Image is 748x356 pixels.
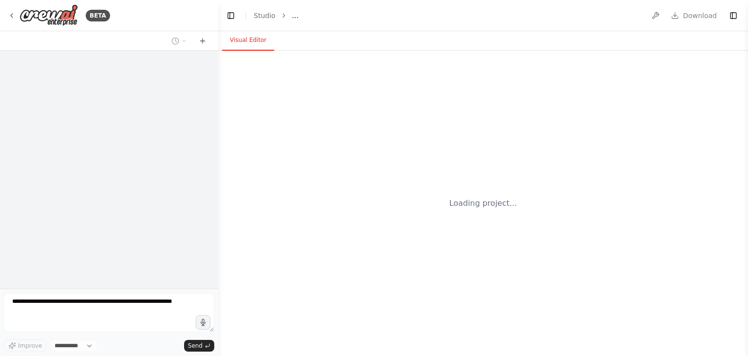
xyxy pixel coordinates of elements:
button: Visual Editor [222,30,274,51]
div: BETA [86,10,110,21]
button: Show right sidebar [727,9,740,22]
button: Click to speak your automation idea [196,315,210,330]
div: Loading project... [449,198,517,209]
button: Hide left sidebar [224,9,238,22]
span: Improve [18,342,42,350]
button: Send [184,340,214,352]
button: Switch to previous chat [168,35,191,47]
img: Logo [19,4,78,26]
span: ... [292,11,299,20]
button: Improve [4,339,46,352]
nav: breadcrumb [254,11,299,20]
a: Studio [254,12,276,20]
button: Start a new chat [195,35,210,47]
span: Send [188,342,203,350]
